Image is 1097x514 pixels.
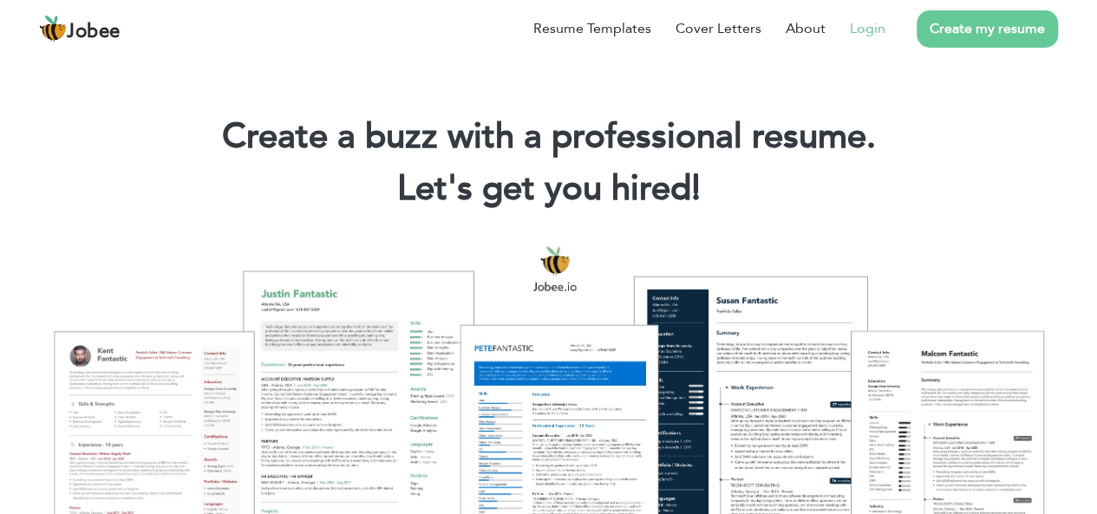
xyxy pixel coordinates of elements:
[917,10,1058,48] a: Create my resume
[533,18,651,39] a: Resume Templates
[26,166,1071,211] h2: Let's
[692,165,700,212] span: |
[482,165,701,212] span: get you hired!
[67,23,121,42] span: Jobee
[26,114,1071,159] h1: Create a buzz with a professional resume.
[786,18,826,39] a: About
[850,18,885,39] a: Login
[676,18,761,39] a: Cover Letters
[39,15,121,42] a: Jobee
[39,15,67,42] img: jobee.io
